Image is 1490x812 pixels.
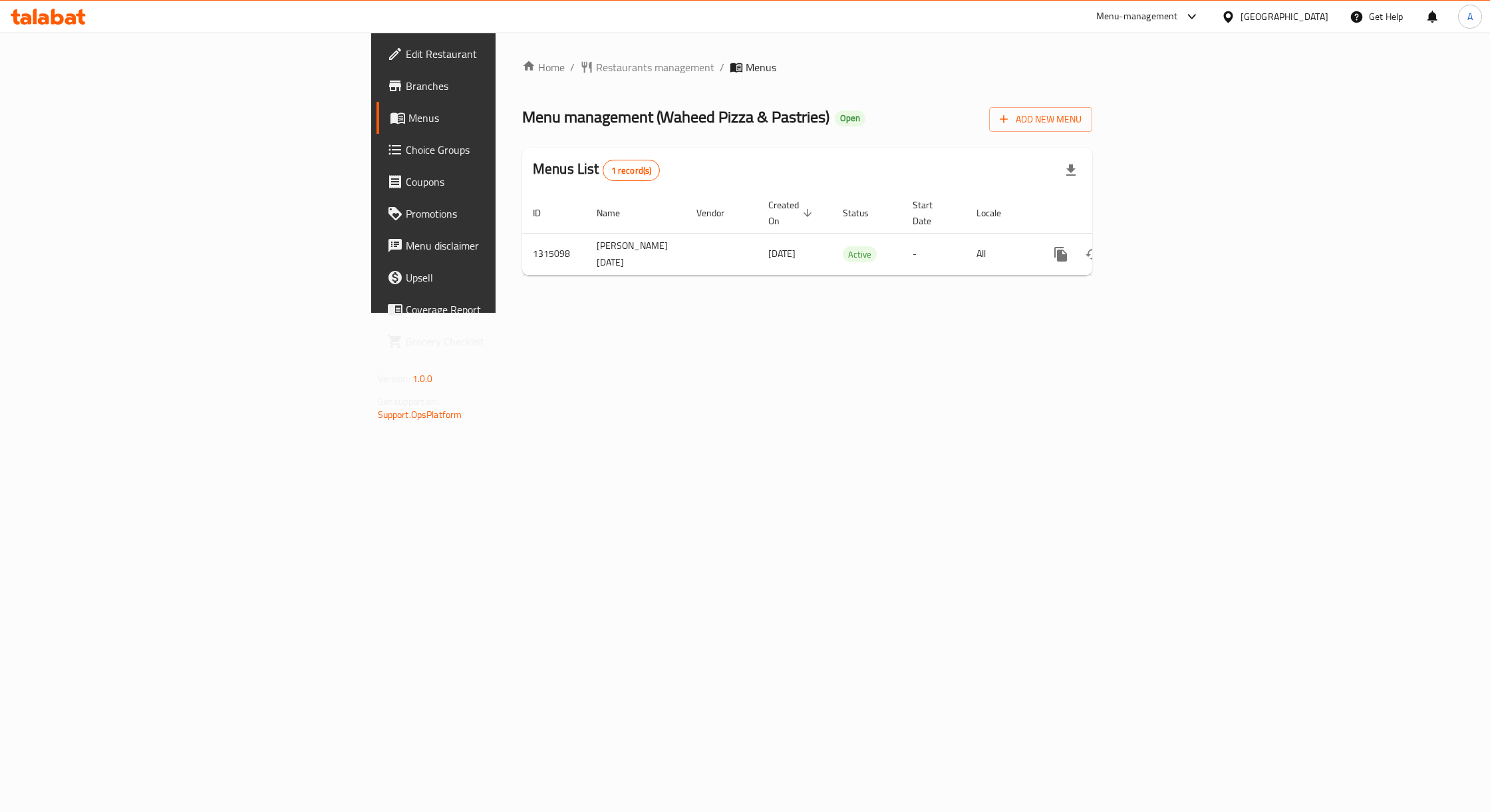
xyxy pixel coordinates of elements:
[596,59,714,75] span: Restaurants management
[696,205,742,221] span: Vendor
[902,233,966,275] td: -
[376,134,620,166] a: Choice Groups
[406,174,609,190] span: Coupons
[597,205,637,221] span: Name
[406,270,609,286] span: Upsell
[843,205,886,221] span: Status
[989,107,1092,132] button: Add New Menu
[406,46,609,62] span: Edit Restaurant
[913,197,950,229] span: Start Date
[603,164,660,177] span: 1 record(s)
[406,78,609,94] span: Branches
[522,102,829,132] span: Menu management ( Waheed Pizza & Pastries )
[1055,154,1087,186] div: Export file
[586,233,686,275] td: [PERSON_NAME] [DATE]
[835,110,865,126] div: Open
[376,70,620,102] a: Branches
[1034,193,1183,234] th: Actions
[406,238,609,254] span: Menu disclaimer
[533,159,660,181] h2: Menus List
[376,262,620,294] a: Upsell
[376,230,620,262] a: Menu disclaimer
[1045,238,1077,270] button: more
[1096,9,1178,25] div: Menu-management
[603,160,661,181] div: Total records count
[522,59,1092,75] nav: breadcrumb
[720,59,724,75] li: /
[768,197,816,229] span: Created On
[1000,111,1082,128] span: Add New Menu
[746,59,776,75] span: Menus
[580,59,714,75] a: Restaurants management
[378,393,439,410] span: Get support on:
[376,294,620,325] a: Coverage Report
[835,112,865,124] span: Open
[1467,9,1473,24] span: A
[976,205,1018,221] span: Locale
[406,142,609,158] span: Choice Groups
[408,110,609,126] span: Menus
[378,406,462,423] a: Support.OpsPlatform
[378,370,410,387] span: Version:
[522,193,1183,276] table: enhanced table
[376,198,620,230] a: Promotions
[376,166,620,198] a: Coupons
[1077,238,1109,270] button: Change Status
[406,333,609,349] span: Grocery Checklist
[966,233,1034,275] td: All
[533,205,558,221] span: ID
[406,206,609,222] span: Promotions
[406,302,609,317] span: Coverage Report
[843,247,877,262] span: Active
[376,325,620,357] a: Grocery Checklist
[412,370,433,387] span: 1.0.0
[376,102,620,134] a: Menus
[843,246,877,262] div: Active
[376,38,620,70] a: Edit Restaurant
[1241,9,1328,24] div: [GEOGRAPHIC_DATA]
[768,245,796,262] span: [DATE]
